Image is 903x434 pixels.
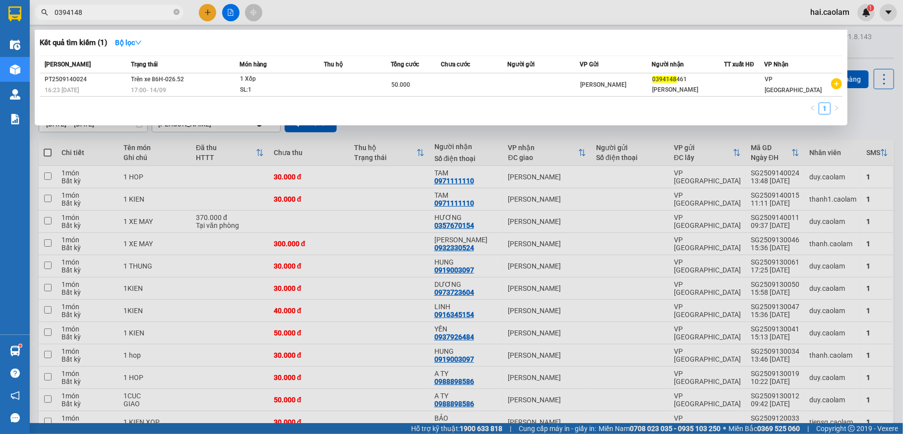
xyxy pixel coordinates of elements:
[10,346,20,356] img: warehouse-icon
[653,76,677,83] span: 0394148
[10,40,20,50] img: warehouse-icon
[45,74,128,85] div: PT2509140024
[8,6,21,21] img: logo-vxr
[819,103,830,114] a: 1
[131,87,166,94] span: 17:00 - 14/09
[10,89,20,100] img: warehouse-icon
[10,64,20,75] img: warehouse-icon
[12,64,56,110] b: [PERSON_NAME]
[45,87,79,94] span: 16:23 [DATE]
[653,85,724,95] div: [PERSON_NAME]
[724,61,754,68] span: TT xuất HĐ
[764,61,788,68] span: VP Nhận
[83,38,136,46] b: [DOMAIN_NAME]
[45,61,91,68] span: [PERSON_NAME]
[831,103,843,114] li: Next Page
[10,391,20,400] span: notification
[131,61,158,68] span: Trạng thái
[240,85,314,96] div: SL: 1
[819,103,831,114] li: 1
[107,35,150,51] button: Bộ lọcdown
[391,81,410,88] span: 50.000
[10,413,20,423] span: message
[580,81,626,88] span: [PERSON_NAME]
[19,344,22,347] sup: 1
[135,39,142,46] span: down
[391,61,419,68] span: Tổng cước
[653,74,724,85] div: 461
[507,61,535,68] span: Người gửi
[807,103,819,114] button: left
[10,114,20,124] img: solution-icon
[55,7,172,18] input: Tìm tên, số ĐT hoặc mã đơn
[83,47,136,59] li: (c) 2017
[174,9,180,15] span: close-circle
[64,14,95,95] b: BIÊN NHẬN GỬI HÀNG HÓA
[765,76,822,94] span: VP [GEOGRAPHIC_DATA]
[807,103,819,114] li: Previous Page
[240,61,267,68] span: Món hàng
[441,61,470,68] span: Chưa cước
[652,61,684,68] span: Người nhận
[10,369,20,378] span: question-circle
[108,12,131,36] img: logo.jpg
[40,38,107,48] h3: Kết quả tìm kiếm ( 1 )
[41,9,48,16] span: search
[115,39,142,47] strong: Bộ lọc
[580,61,599,68] span: VP Gửi
[174,8,180,17] span: close-circle
[810,105,816,111] span: left
[240,74,314,85] div: 1 Xốp
[834,105,840,111] span: right
[131,76,184,83] span: Trên xe 86H-026.52
[831,103,843,114] button: right
[324,61,343,68] span: Thu hộ
[831,78,842,89] span: plus-circle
